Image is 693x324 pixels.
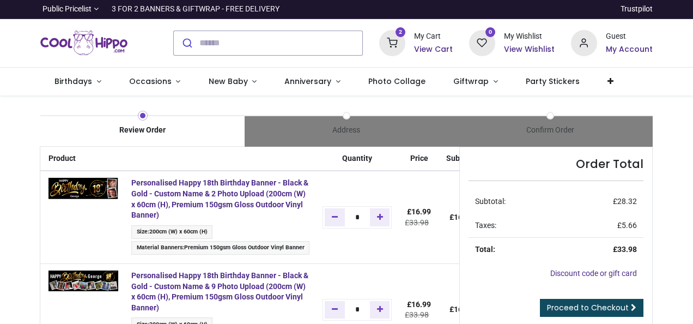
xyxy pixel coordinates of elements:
[407,207,431,216] span: £
[469,214,563,238] td: Taxes:
[550,269,637,278] a: Discount code or gift card
[440,147,483,171] th: Subtotal
[504,31,555,42] div: My Wishlist
[469,38,495,46] a: 0
[370,301,390,319] a: Add one
[526,76,580,87] span: Party Stickers
[405,310,429,319] del: £
[475,245,495,254] strong: Total:
[54,76,92,87] span: Birthdays
[271,68,355,96] a: Anniversary
[414,44,453,55] a: View Cart
[48,178,118,199] img: djf4KgAAAAZJREFUAwBajT87EurPYwAAAABJRU5ErkJggg==
[613,197,637,206] span: £
[209,76,248,87] span: New Baby
[284,76,331,87] span: Anniversary
[115,68,194,96] a: Occasions
[325,301,345,319] a: Remove one
[131,271,308,312] a: Personalised Happy 18th Birthday Banner - Black & Gold - Custom Name & 9 Photo Upload (200cm (W) ...
[606,31,653,42] div: Guest
[622,221,637,230] span: 5.66
[325,208,345,226] a: Remove one
[40,4,99,15] a: Public Pricelist
[504,44,555,55] a: View Wishlist
[617,221,637,230] span: £
[379,38,405,46] a: 2
[606,44,653,55] a: My Account
[414,31,453,42] div: My Cart
[245,125,448,136] div: Address
[469,190,563,214] td: Subtotal:
[405,218,429,227] del: £
[617,245,637,254] span: 33.98
[174,31,199,55] button: Submit
[40,28,127,58] a: Logo of Cool Hippo
[407,300,431,309] span: £
[368,76,425,87] span: Photo Collage
[396,27,406,38] sup: 2
[440,68,512,96] a: Giftwrap
[112,4,279,15] div: 3 FOR 2 BANNERS & GIFTWRAP - FREE DELIVERY
[409,218,429,227] span: 33.98
[40,28,127,58] img: Cool Hippo
[617,197,637,206] span: 28.32
[411,300,431,309] span: 16.99
[137,228,148,235] span: Size
[131,178,308,219] a: Personalised Happy 18th Birthday Banner - Black & Gold - Custom Name & 2 Photo Upload (200cm (W) ...
[409,310,429,319] span: 33.98
[485,27,496,38] sup: 0
[411,207,431,216] span: 16.99
[129,76,172,87] span: Occasions
[131,225,212,239] span: :
[469,156,643,172] h4: Order Total
[540,299,643,317] a: Proceed to Checkout
[137,244,183,251] span: Material Banners
[547,302,629,313] span: Proceed to Checkout
[40,68,115,96] a: Birthdays
[48,271,118,292] img: 1i8AAAAGSURBVAMATBB1N5FzBycAAAAASUVORK5CYII=
[613,245,637,254] strong: £
[40,147,125,171] th: Product
[42,4,92,15] span: Public Pricelist
[40,125,244,136] div: Review Order
[449,213,473,221] b: £
[448,125,652,136] div: Confirm Order
[398,147,440,171] th: Price
[149,228,208,235] span: 200cm (W) x 60cm (H)
[194,68,271,96] a: New Baby
[453,76,489,87] span: Giftwrap
[621,4,653,15] a: Trustpilot
[449,305,473,314] b: £
[342,154,372,163] span: Quantity
[131,241,309,255] span: :
[184,244,305,251] span: Premium 150gsm Gloss Outdoor Vinyl Banner
[370,208,390,226] a: Add one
